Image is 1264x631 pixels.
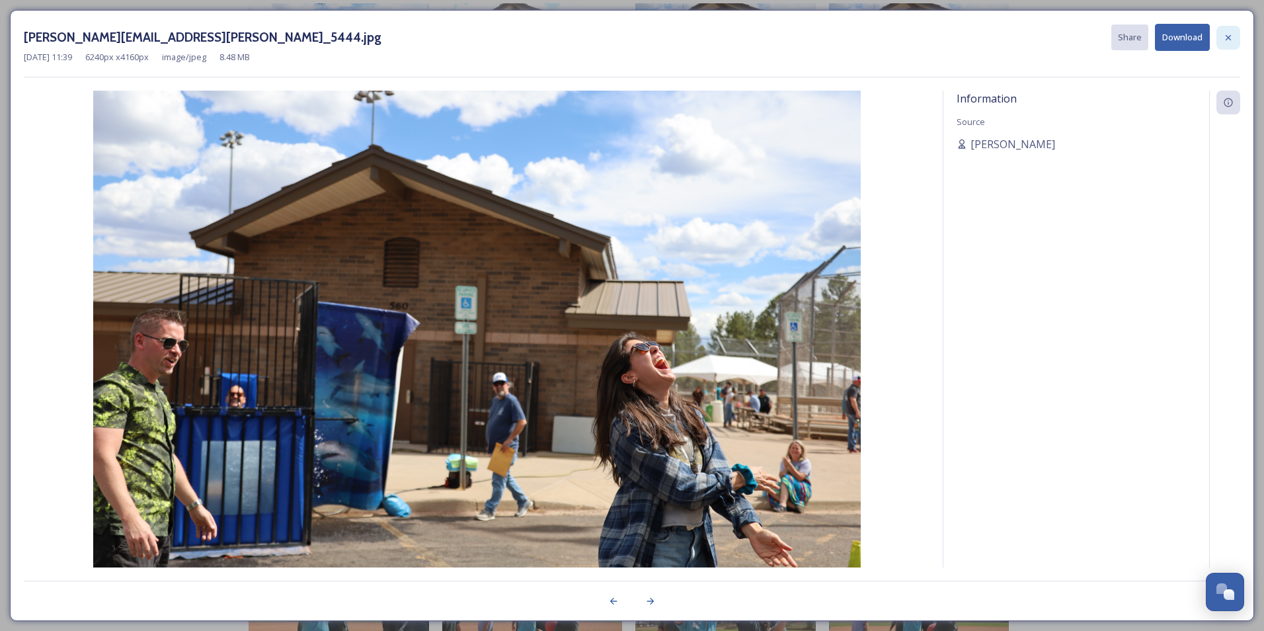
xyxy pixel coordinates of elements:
[85,51,149,63] span: 6240 px x 4160 px
[957,91,1017,106] span: Information
[24,91,929,603] img: Sarah.holditch%40flagstaffaz.gov-IMG_5444.jpg
[24,28,381,47] h3: [PERSON_NAME][EMAIL_ADDRESS][PERSON_NAME]_5444.jpg
[162,51,206,63] span: image/jpeg
[1111,24,1148,50] button: Share
[24,51,72,63] span: [DATE] 11:39
[1155,24,1210,51] button: Download
[970,136,1055,152] span: [PERSON_NAME]
[219,51,250,63] span: 8.48 MB
[957,116,985,128] span: Source
[1206,573,1244,611] button: Open Chat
